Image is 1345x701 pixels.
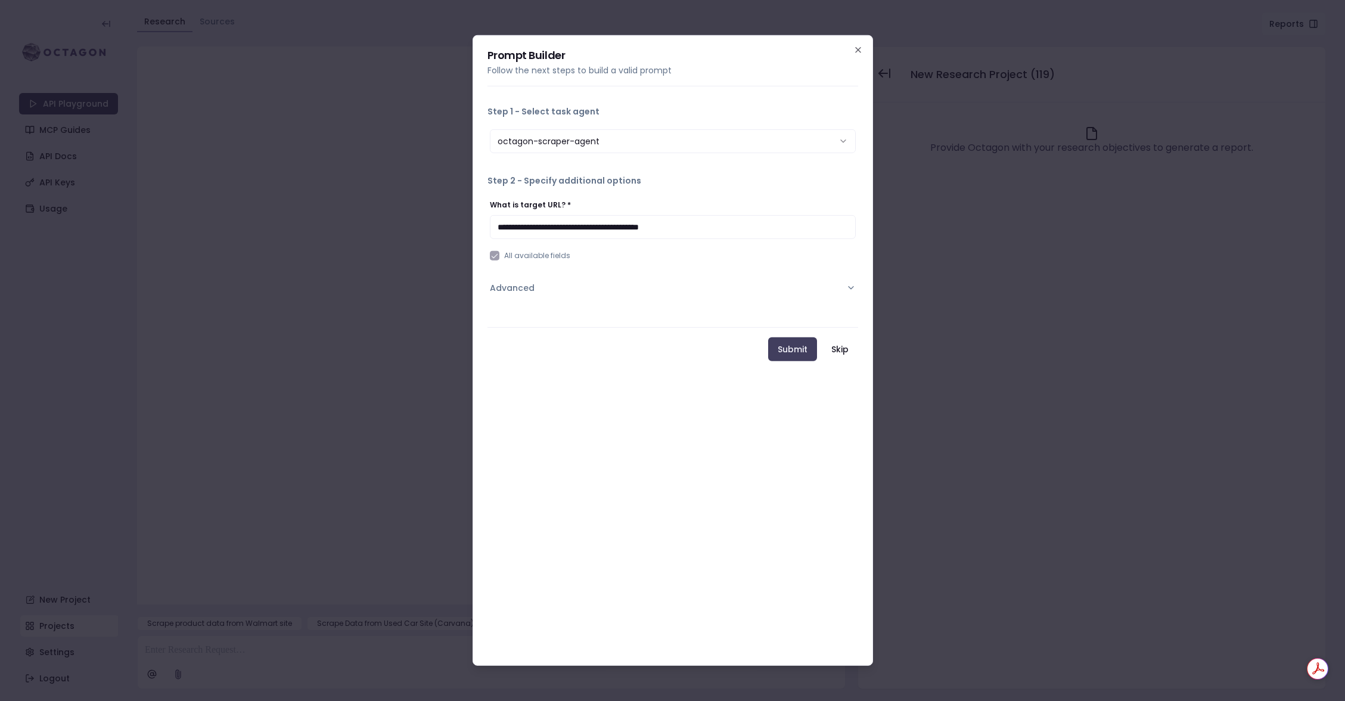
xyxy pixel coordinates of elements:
[504,251,570,260] label: All available fields
[490,272,856,303] button: Advanced
[768,337,817,361] button: Submit
[490,200,571,210] label: What is target URL? *
[487,165,858,196] button: Step 2 - Specify additional options
[487,64,858,76] p: Follow the next steps to build a valid prompt
[487,127,858,156] div: Step 1 - Select task agent
[822,337,858,361] button: Skip
[487,96,858,127] button: Step 1 - Select task agent
[487,196,858,318] div: Step 2 - Specify additional options
[487,50,858,61] h2: Prompt Builder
